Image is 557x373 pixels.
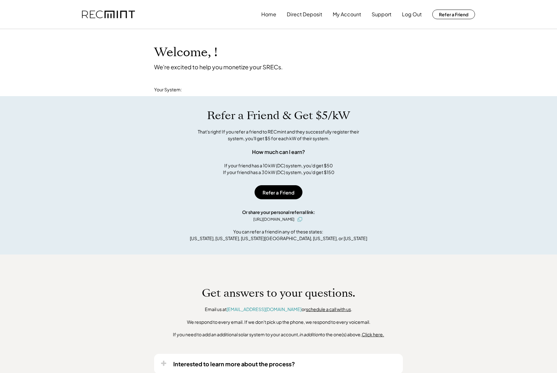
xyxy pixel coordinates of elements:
a: [EMAIL_ADDRESS][DOMAIN_NAME] [227,306,301,312]
div: If you need to add an additional solar system to your account, to the one(s) above, [173,331,384,338]
button: Support [372,8,391,21]
u: Click here. [362,331,384,337]
h1: Refer a Friend & Get $5/kW [207,109,350,122]
div: Email us at or . [205,306,352,313]
div: How much can I earn? [252,148,305,156]
button: My Account [333,8,361,21]
button: Refer a Friend [255,185,302,199]
button: Direct Deposit [287,8,322,21]
div: If your friend has a 10 kW (DC) system, you'd get $50 If your friend has a 30 kW (DC) system, you... [223,162,334,176]
div: We respond to every email. If we don't pick up the phone, we respond to every voicemail. [187,319,370,325]
button: Home [261,8,276,21]
h1: Get answers to your questions. [202,286,355,300]
div: Or share your personal referral link: [242,209,315,216]
div: Interested to learn more about the process? [173,360,295,368]
div: That's right! If you refer a friend to RECmint and they successfully register their system, you'l... [191,128,366,142]
a: schedule a call with us [306,306,351,312]
button: Log Out [402,8,422,21]
img: recmint-logotype%403x.png [82,11,135,19]
button: Refer a Friend [432,10,475,19]
button: click to copy [296,216,304,223]
h1: Welcome, ! [154,45,234,60]
em: in addition [299,331,321,337]
div: Your System: [154,87,182,93]
div: We're excited to help you monetize your SRECs. [154,63,283,71]
div: [URL][DOMAIN_NAME] [253,217,294,222]
div: You can refer a friend in any of these states: [US_STATE], [US_STATE], [US_STATE][GEOGRAPHIC_DATA... [190,228,367,242]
